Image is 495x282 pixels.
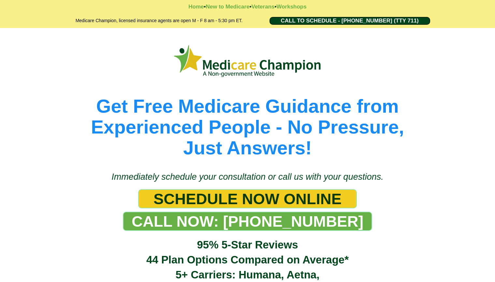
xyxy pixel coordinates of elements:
span: CALL TO SCHEDULE - [PHONE_NUMBER] (TTY 711) [281,18,418,24]
a: New to Medicare [206,4,249,10]
a: CALL NOW: 1-888-344-8881 [123,212,372,231]
span: Get Free Medicare Guidance from Experienced People - No Pressure, [91,95,404,137]
a: SCHEDULE NOW ONLINE [138,189,357,208]
a: Workshops [276,4,306,10]
span: Immediately schedule your consultation or call us with your questions. [111,172,383,182]
strong: • [204,4,206,10]
a: Veterans [252,4,275,10]
span: CALL NOW: [PHONE_NUMBER] [132,212,363,230]
span: Just Answers! [183,137,312,158]
span: SCHEDULE NOW ONLINE [153,190,342,208]
strong: • [274,4,276,10]
span: 95% 5-Star Reviews [197,239,298,251]
span: 44 Plan Options Compared on Average* [146,254,349,266]
a: CALL TO SCHEDULE - 1-888-344-8881 (TTY 711) [269,17,430,25]
h2: Medicare Champion, licensed insurance agents are open M - F 8 am - 5:30 pm ET. [59,17,260,25]
strong: • [250,4,252,10]
a: Home [188,4,204,10]
span: 5+ Carriers: Humana, Aetna, [176,269,320,281]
